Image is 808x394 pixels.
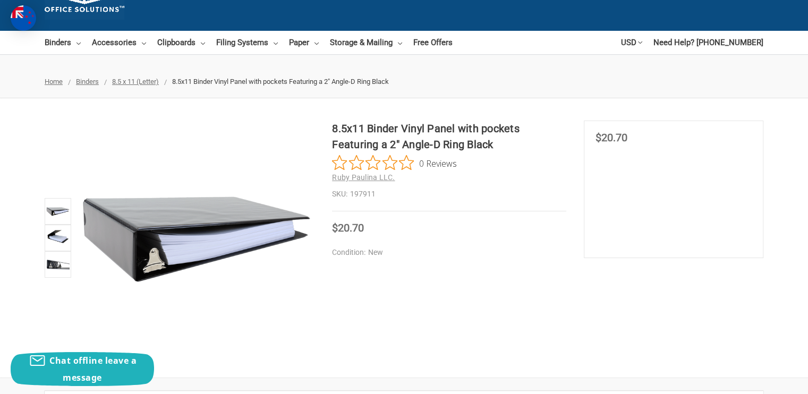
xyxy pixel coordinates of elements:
[332,247,365,258] dt: Condition:
[49,355,137,383] span: Chat offline leave a message
[332,173,395,182] a: Ruby Paulina LLC.
[332,189,566,200] dd: 197911
[621,31,642,54] a: USD
[332,121,566,152] h1: 8.5x11 Binder Vinyl Panel with pockets Featuring a 2" Angle-D Ring Black
[112,78,159,85] a: 8.5 x 11 (Letter)
[596,131,627,144] span: $20.70
[330,31,402,54] a: Storage & Mailing
[332,247,562,258] dd: New
[332,221,364,234] span: $20.70
[92,31,146,54] a: Accessories
[413,31,453,54] a: Free Offers
[332,155,457,171] button: Rated 0 out of 5 stars from 0 reviews. Jump to reviews.
[80,121,314,355] img: 8.5x11 Binder Vinyl Panel with pockets Featuring a 2" Angle-D Ring Black
[46,226,70,250] img: 8.5x11 Binder Vinyl Panel with pockets Featuring a 2" Angle-D Ring Black
[157,31,205,54] a: Clipboards
[46,200,70,223] img: 8.5x11 Binder Vinyl Panel with pockets Featuring a 2" Angle-D Ring Black
[653,31,763,54] a: Need Help? [PHONE_NUMBER]
[216,31,278,54] a: Filing Systems
[11,5,36,31] img: duty and tax information for New Zealand
[45,31,81,54] a: Binders
[76,78,99,85] a: Binders
[46,253,70,276] img: 8.5x11 Binder - Vinyl - Black (197911)
[332,189,347,200] dt: SKU:
[45,78,63,85] a: Home
[419,155,457,171] span: 0 Reviews
[289,31,319,54] a: Paper
[172,78,389,85] span: 8.5x11 Binder Vinyl Panel with pockets Featuring a 2" Angle-D Ring Black
[11,352,154,386] button: Chat offline leave a message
